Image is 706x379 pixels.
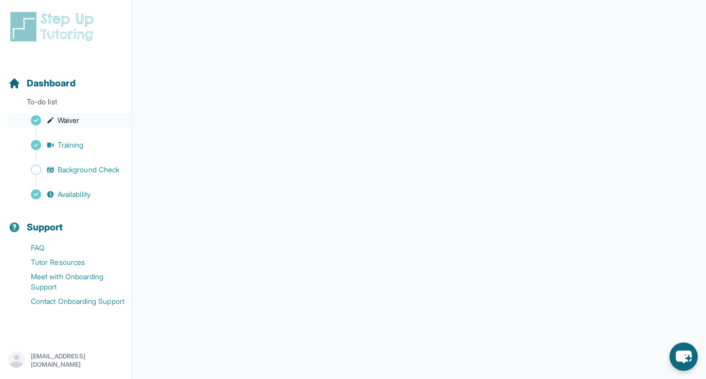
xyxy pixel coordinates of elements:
[8,10,100,43] img: logo
[58,165,119,175] span: Background Check
[8,163,131,177] a: Background Check
[8,187,131,202] a: Availability
[27,76,76,91] span: Dashboard
[8,76,76,91] a: Dashboard
[8,241,131,255] a: FAQ
[669,342,698,371] button: chat-button
[8,294,131,309] a: Contact Onboarding Support
[8,113,131,128] a: Waiver
[8,255,131,269] a: Tutor Resources
[4,204,127,239] button: Support
[4,60,127,95] button: Dashboard
[8,269,131,294] a: Meet with Onboarding Support
[58,140,84,150] span: Training
[4,97,127,111] p: To-do list
[8,138,131,152] a: Training
[58,189,90,200] span: Availability
[27,220,63,234] span: Support
[8,351,123,370] button: [EMAIL_ADDRESS][DOMAIN_NAME]
[31,352,123,369] p: [EMAIL_ADDRESS][DOMAIN_NAME]
[58,115,79,125] span: Waiver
